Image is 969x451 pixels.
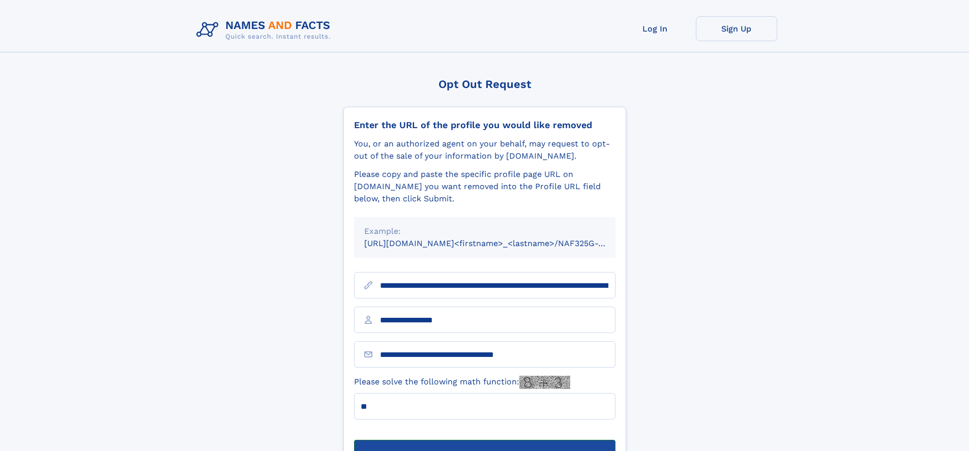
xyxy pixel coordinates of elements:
[364,238,635,248] small: [URL][DOMAIN_NAME]<firstname>_<lastname>/NAF325G-xxxxxxxx
[354,138,615,162] div: You, or an authorized agent on your behalf, may request to opt-out of the sale of your informatio...
[354,168,615,205] div: Please copy and paste the specific profile page URL on [DOMAIN_NAME] you want removed into the Pr...
[192,16,339,44] img: Logo Names and Facts
[614,16,696,41] a: Log In
[364,225,605,237] div: Example:
[696,16,777,41] a: Sign Up
[354,119,615,131] div: Enter the URL of the profile you would like removed
[343,78,626,91] div: Opt Out Request
[354,376,570,389] label: Please solve the following math function:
